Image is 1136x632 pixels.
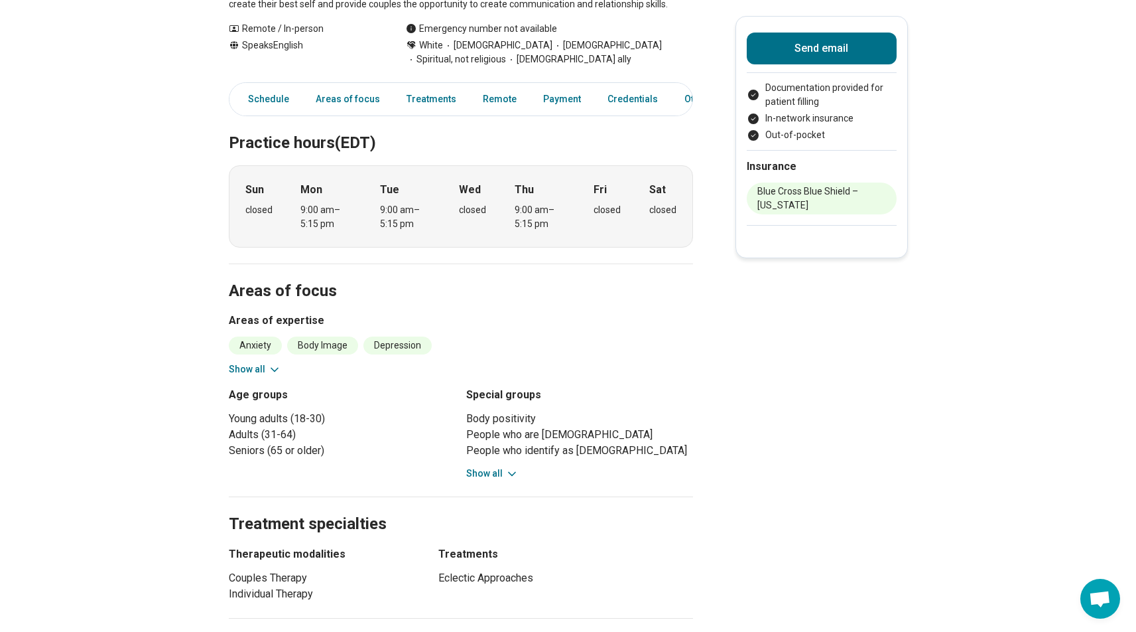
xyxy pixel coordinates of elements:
[287,337,358,355] li: Body Image
[229,387,456,403] h3: Age groups
[649,203,676,217] div: closed
[676,86,724,113] a: Other
[466,467,519,481] button: Show all
[245,182,264,198] strong: Sun
[515,203,566,231] div: 9:00 am – 5:15 pm
[229,427,456,443] li: Adults (31-64)
[438,570,693,586] li: Eclectic Approaches
[747,33,897,64] button: Send email
[747,81,897,142] ul: Payment options
[600,86,666,113] a: Credentials
[747,183,897,214] li: Blue Cross Blue Shield – [US_STATE]
[552,39,662,52] span: [DEMOGRAPHIC_DATA]
[466,411,693,427] li: Body positivity
[535,86,589,113] a: Payment
[229,337,282,355] li: Anxiety
[300,203,351,231] div: 9:00 am – 5:15 pm
[380,203,431,231] div: 9:00 am – 5:15 pm
[747,81,897,109] li: Documentation provided for patient filling
[406,52,506,66] span: Spiritual, not religious
[229,546,414,562] h3: Therapeutic modalities
[363,337,432,355] li: Depression
[649,182,666,198] strong: Sat
[232,86,297,113] a: Schedule
[747,159,897,175] h2: Insurance
[406,22,557,36] div: Emergency number not available
[399,86,464,113] a: Treatments
[229,570,414,586] li: Couples Therapy
[308,86,388,113] a: Areas of focus
[594,203,621,217] div: closed
[419,39,443,52] span: White
[300,182,322,198] strong: Mon
[229,165,693,248] div: When does the program meet?
[515,182,534,198] strong: Thu
[475,86,525,113] a: Remote
[245,203,273,217] div: closed
[459,182,481,198] strong: Wed
[229,586,414,602] li: Individual Therapy
[1080,579,1120,619] div: Open chat
[466,443,693,459] li: People who identify as [DEMOGRAPHIC_DATA]
[229,39,379,66] div: Speaks English
[443,39,552,52] span: [DEMOGRAPHIC_DATA]
[229,22,379,36] div: Remote / In-person
[229,481,693,536] h2: Treatment specialties
[747,112,897,125] li: In-network insurance
[466,427,693,443] li: People who are [DEMOGRAPHIC_DATA]
[459,203,486,217] div: closed
[438,546,693,562] h3: Treatments
[229,362,281,376] button: Show all
[229,248,693,303] h2: Areas of focus
[229,443,456,459] li: Seniors (65 or older)
[229,313,693,329] h3: Areas of expertise
[380,182,399,198] strong: Tue
[229,100,693,155] h2: Practice hours (EDT)
[747,128,897,142] li: Out-of-pocket
[229,411,456,427] li: Young adults (18-30)
[594,182,607,198] strong: Fri
[466,387,693,403] h3: Special groups
[506,52,631,66] span: [DEMOGRAPHIC_DATA] ally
